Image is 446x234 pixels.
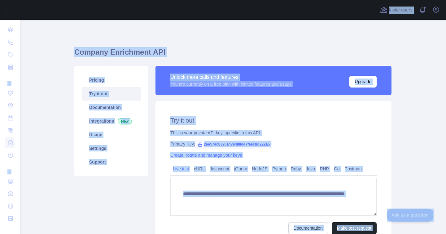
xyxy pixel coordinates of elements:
[288,164,304,174] a: Ruby
[170,81,292,87] div: You are currently on a free plan with limited features and usage
[387,209,434,222] iframe: Toggle Customer Support
[389,7,413,14] span: Invite users
[232,164,249,174] a: jQuery
[331,164,342,174] a: Go
[170,164,191,174] a: Live test
[82,87,141,101] a: Try it out
[170,116,377,125] h2: Try it out
[249,164,270,174] a: NodeJS
[82,128,141,142] a: Usage
[349,76,377,88] button: Upgrade
[195,140,272,149] span: 2ee574c8395a47e488d47feecbd222a5
[170,74,292,81] div: Unlock more calls and features
[82,155,141,169] a: Support
[317,164,331,174] a: PHP
[191,164,207,174] a: cURL
[288,222,328,234] a: Documentation
[82,114,141,128] a: Integrations New
[82,73,141,87] a: Pricing
[82,142,141,155] a: Settings
[270,164,288,174] a: Python
[82,101,141,114] a: Documentation
[170,153,242,158] a: Create, rotate and manage your keys
[170,130,377,136] div: This is your private API key, specific to this API.
[5,162,15,174] div: ...
[74,47,391,62] h1: Company Enrichment API
[379,5,414,15] button: Invite users
[342,164,364,174] a: Postman
[332,222,377,234] button: Make test request
[118,118,132,124] span: New
[304,164,318,174] a: Java
[170,141,377,147] div: Primary Key:
[207,164,232,174] a: Javascript
[5,74,15,86] div: ...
